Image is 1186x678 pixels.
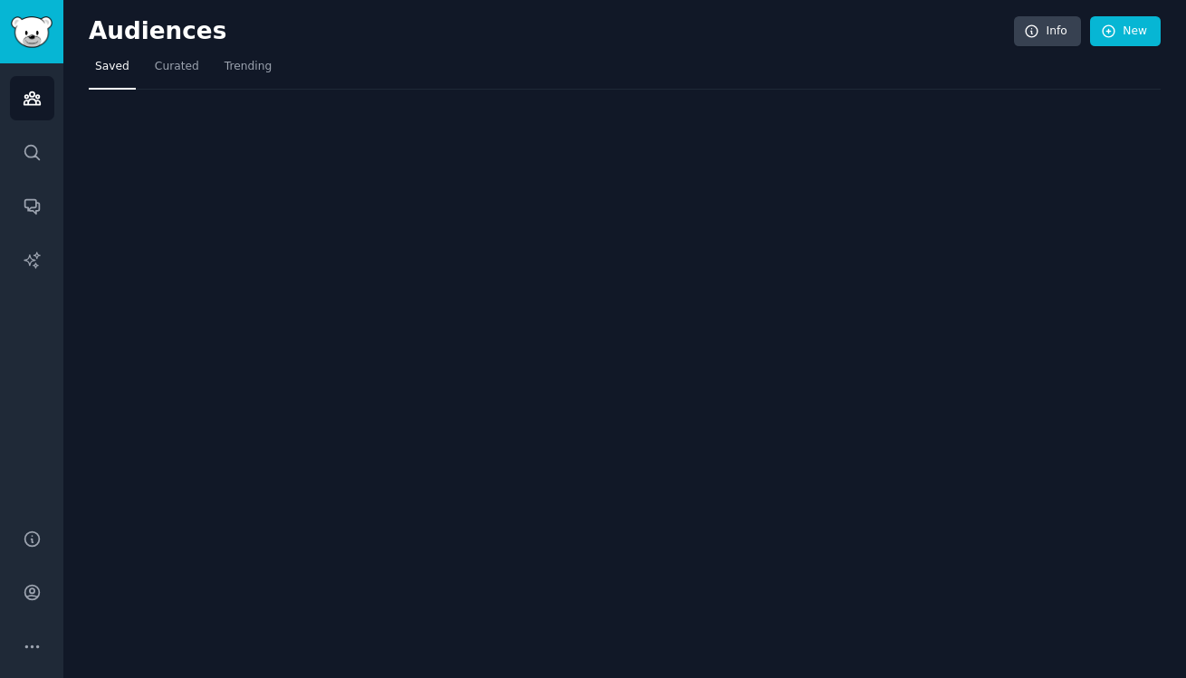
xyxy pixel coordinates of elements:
[225,59,272,75] span: Trending
[89,53,136,90] a: Saved
[218,53,278,90] a: Trending
[95,59,129,75] span: Saved
[11,16,53,48] img: GummySearch logo
[89,17,1014,46] h2: Audiences
[155,59,199,75] span: Curated
[148,53,206,90] a: Curated
[1090,16,1161,47] a: New
[1014,16,1081,47] a: Info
